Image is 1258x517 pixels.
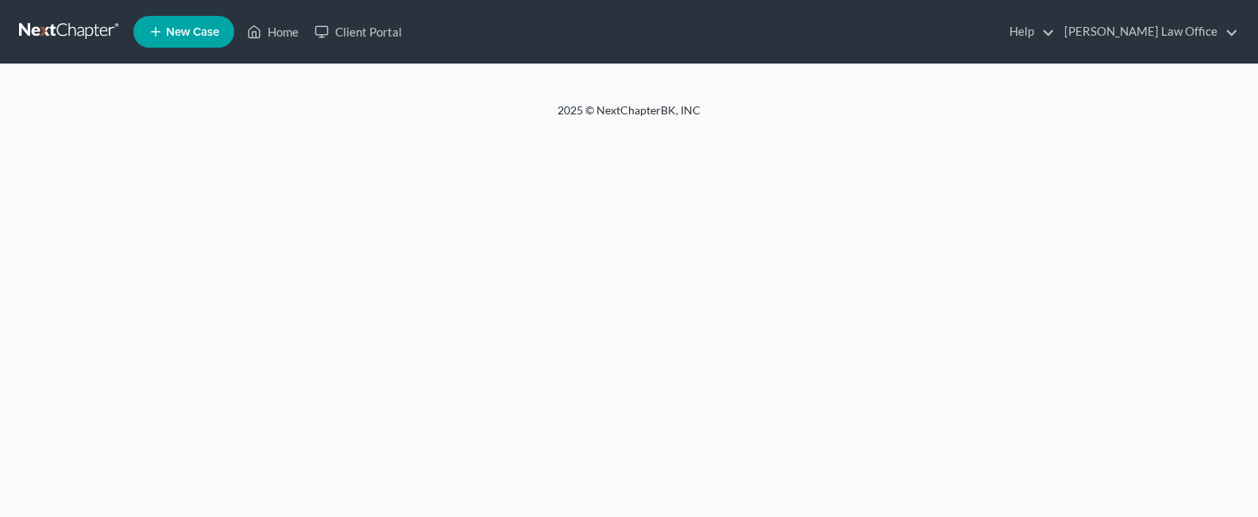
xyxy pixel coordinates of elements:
a: [PERSON_NAME] Law Office [1056,17,1238,46]
a: Home [239,17,307,46]
div: 2025 © NextChapterBK, INC [176,102,1082,131]
new-legal-case-button: New Case [133,16,234,48]
a: Help [1001,17,1055,46]
a: Client Portal [307,17,410,46]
